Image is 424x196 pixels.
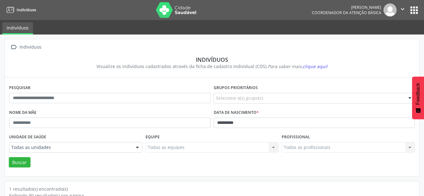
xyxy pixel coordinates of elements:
span: Selecione o(s) grupo(s) [216,95,263,101]
img: img [383,3,397,17]
label: Data de nascimento [214,108,259,118]
label: Unidade de saúde [9,132,46,142]
div: Indivíduos [14,56,410,63]
button: Feedback - Mostrar pesquisa [412,77,424,119]
i:  [9,43,18,52]
i: Para saber mais, [268,63,328,69]
div: 1 resultado(s) encontrado(s) [9,186,415,192]
span: clique aqui! [303,63,328,69]
span: Todas as unidades [11,144,129,151]
a:  Indivíduos [9,43,42,52]
span: Feedback [415,83,421,105]
button: Buscar [9,157,30,168]
div: Visualize os indivíduos cadastrados através da ficha de cadastro individual (CDS). [14,63,410,70]
button:  [397,3,409,17]
label: Nome da mãe [9,108,36,118]
span: Coordenador da Atenção Básica [312,10,381,15]
div: Indivíduos [18,43,42,52]
label: Equipe [146,132,160,142]
a: Indivíduos [4,5,36,15]
div: [PERSON_NAME] [312,5,381,10]
span: Indivíduos [17,7,36,13]
label: Pesquisar [9,83,30,93]
label: Profissional [282,132,310,142]
i:  [399,6,406,13]
a: Indivíduos [2,22,33,34]
label: Grupos prioritários [214,83,258,93]
button: apps [409,5,420,16]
